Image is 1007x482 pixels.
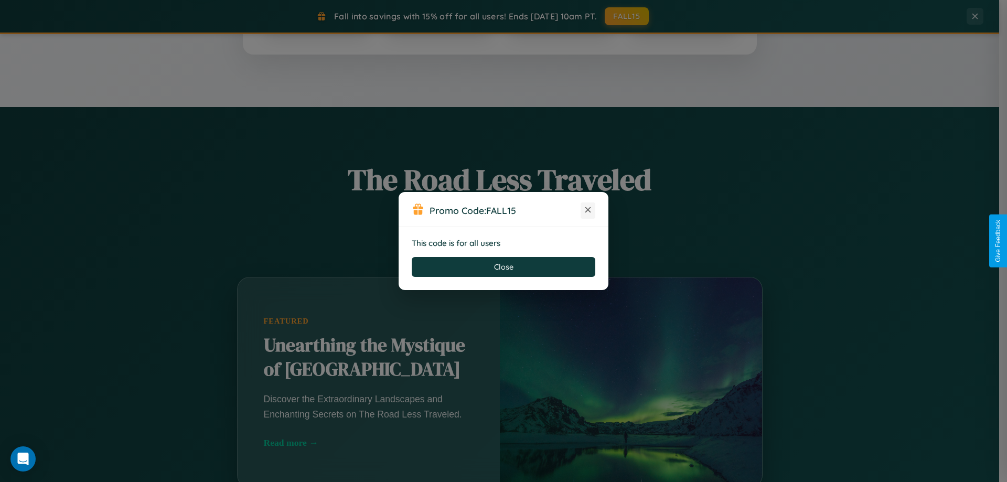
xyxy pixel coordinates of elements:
b: FALL15 [486,205,516,216]
div: Give Feedback [994,220,1002,262]
h3: Promo Code: [430,205,581,216]
div: Open Intercom Messenger [10,446,36,472]
strong: This code is for all users [412,238,500,248]
button: Close [412,257,595,277]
